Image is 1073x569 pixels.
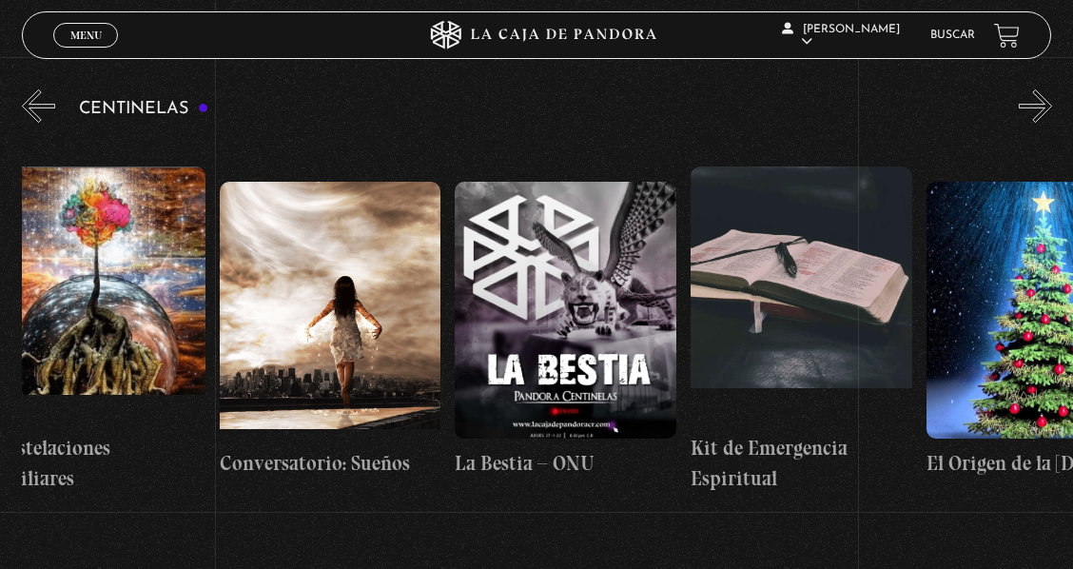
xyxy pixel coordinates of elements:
[994,22,1020,48] a: View your shopping cart
[691,433,912,493] h4: Kit de Emergencia Espiritual
[1019,89,1052,123] button: Next
[455,448,676,479] h4: La Bestia – ONU
[79,100,209,118] h3: Centinelas
[782,24,900,48] span: [PERSON_NAME]
[220,448,441,479] h4: Conversatorio: Sueños
[930,29,975,41] a: Buscar
[455,137,676,523] a: La Bestia – ONU
[70,29,102,41] span: Menu
[220,137,441,523] a: Conversatorio: Sueños
[691,137,912,523] a: Kit de Emergencia Espiritual
[22,89,55,123] button: Previous
[64,46,108,59] span: Cerrar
